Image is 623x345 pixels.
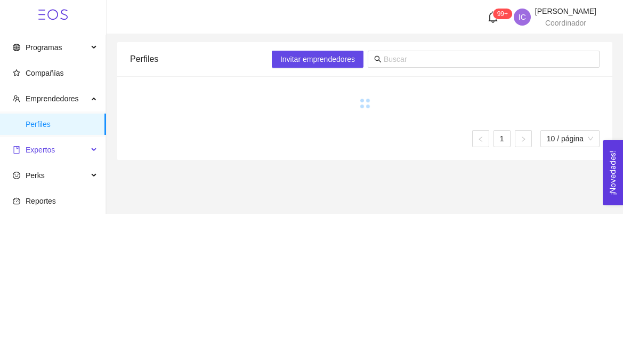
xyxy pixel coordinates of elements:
[130,44,272,74] div: Perfiles
[603,140,623,205] button: Open Feedback Widget
[545,19,586,27] span: Coordinador
[26,171,45,180] span: Perks
[13,44,20,51] span: global
[26,197,56,205] span: Reportes
[519,9,526,26] span: IC
[472,130,489,147] button: left
[374,55,382,63] span: search
[13,172,20,179] span: smile
[535,7,596,15] span: [PERSON_NAME]
[515,130,532,147] button: right
[13,69,20,77] span: star
[26,69,64,77] span: Compañías
[540,130,600,147] div: tamaño de página
[478,136,484,142] span: left
[26,43,62,52] span: Programas
[280,53,355,65] span: Invitar emprendedores
[272,51,363,68] button: Invitar emprendedores
[487,11,499,23] span: bell
[13,95,20,102] span: team
[520,136,527,142] span: right
[384,53,593,65] input: Buscar
[26,94,79,103] span: Emprendedores
[547,131,593,147] span: 10 / página
[26,146,55,154] span: Expertos
[472,130,489,147] li: Página anterior
[493,130,511,147] li: 1
[26,114,98,135] span: Perfiles
[13,197,20,205] span: dashboard
[515,130,532,147] li: Página siguiente
[493,9,512,19] sup: 1531
[494,131,510,147] a: 1
[13,146,20,154] span: book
